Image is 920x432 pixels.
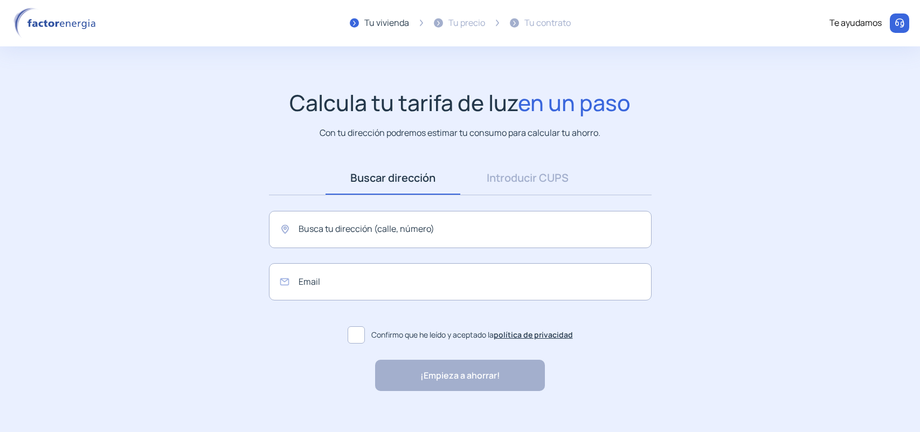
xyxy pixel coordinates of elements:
div: Tu contrato [524,16,571,30]
div: Tu precio [448,16,485,30]
div: Te ayudamos [829,16,882,30]
a: Buscar dirección [326,161,460,195]
span: Confirmo que he leído y aceptado la [371,329,573,341]
a: política de privacidad [494,330,573,340]
div: Tu vivienda [364,16,409,30]
a: Introducir CUPS [460,161,595,195]
img: llamar [894,18,905,29]
img: logo factor [11,8,102,39]
h1: Calcula tu tarifa de luz [289,90,631,116]
span: en un paso [518,87,631,118]
p: Con tu dirección podremos estimar tu consumo para calcular tu ahorro. [320,126,600,140]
